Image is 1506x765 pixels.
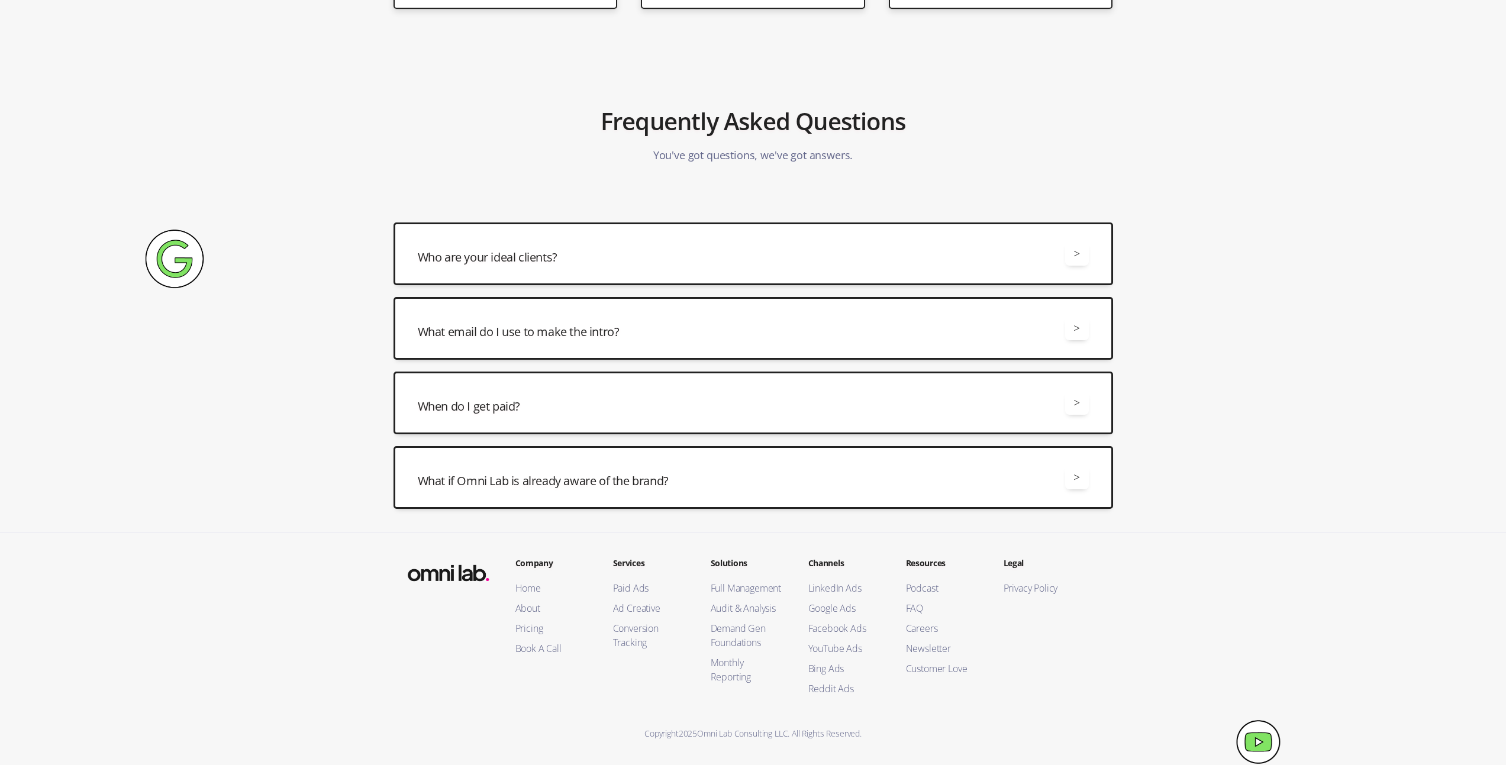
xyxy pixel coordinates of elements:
h2: Services [613,557,687,569]
h3: What if Omni Lab is already aware of the brand? [418,473,669,489]
div: > [1073,395,1080,411]
iframe: Chat Widget [1293,628,1506,765]
a: Conversion Tracking [613,621,687,650]
div: Copyright Omni Lab Consulting LLC. All Rights Reserved. [394,725,1113,741]
a: Pricing [515,621,589,635]
a: Podcast [906,581,980,595]
a: About [515,601,589,615]
a: Bing Ads [808,661,882,676]
a: Reddit Ads [808,682,882,696]
a: Newsletter [906,641,980,656]
a: Full Management [711,581,785,595]
h3: What email do I use to make the intro? [418,324,620,340]
h2: Frequently Asked Questions [601,101,905,141]
a: Demand Gen Foundations [711,621,785,650]
a: Privacy Policy [1004,581,1078,595]
h2: Company [515,557,589,569]
a: Google Ads [808,601,882,615]
h3: Who are your ideal clients? [418,249,557,266]
h2: Resources [906,557,980,569]
div: > [1073,320,1080,336]
a: FAQ [906,601,980,615]
h3: When do I get paid? [418,398,520,415]
a: YouTube Ads [808,641,882,656]
img: Omni Lab: B2B SaaS Demand Generation Agency [405,557,492,585]
span: 2025 [679,728,697,739]
h2: Channels [808,557,882,569]
a: LinkedIn Ads [808,581,882,595]
a: Careers [906,621,980,635]
a: Facebook Ads [808,621,882,635]
div: > [1073,469,1080,485]
a: Book A Call [515,641,589,656]
a: Monthly Reporting [711,656,785,684]
h2: Legal [1004,557,1078,569]
p: You've got questions, we've got answers. [653,141,853,169]
a: Home [515,581,589,595]
a: Paid Ads [613,581,687,595]
h2: Solutions [711,557,785,569]
a: Audit & Analysis [711,601,785,615]
a: Customer Love [906,661,980,676]
a: Ad Creative [613,601,687,615]
div: > [1073,246,1080,262]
